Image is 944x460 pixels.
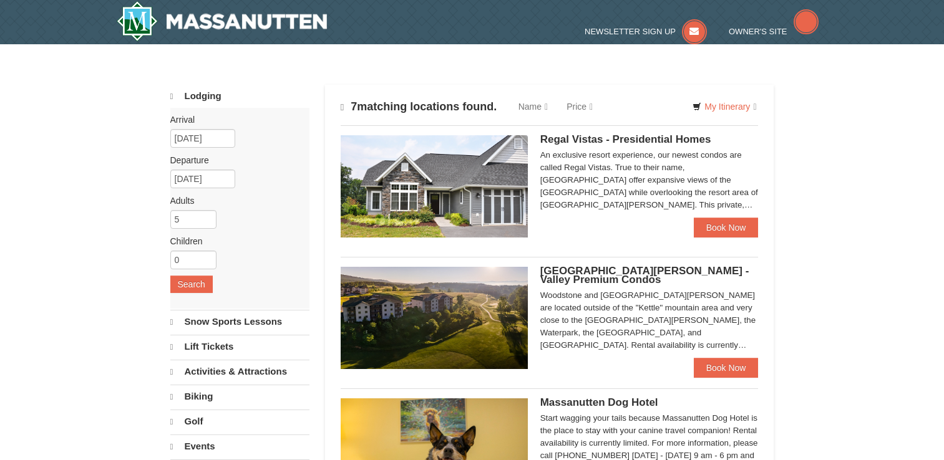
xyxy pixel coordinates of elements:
[170,434,309,458] a: Events
[170,276,213,293] button: Search
[585,27,707,36] a: Newsletter Sign Up
[170,85,309,108] a: Lodging
[170,385,309,408] a: Biking
[729,27,819,36] a: Owner's Site
[341,135,528,237] img: 19218991-1-902409a9.jpg
[694,358,759,378] a: Book Now
[729,27,787,36] span: Owner's Site
[585,27,676,36] span: Newsletter Sign Up
[170,310,309,333] a: Snow Sports Lessons
[117,1,328,41] img: Massanutten Resort Logo
[170,335,309,358] a: Lift Tickets
[540,396,658,408] span: Massanutten Dog Hotel
[694,218,759,237] a: Book Now
[540,133,711,145] span: Regal Vistas - Presidential Homes
[540,149,759,211] div: An exclusive resort experience, our newest condos are called Regal Vistas. True to their name, [G...
[170,194,300,207] label: Adults
[170,410,309,433] a: Golf
[540,265,749,285] span: [GEOGRAPHIC_DATA][PERSON_NAME] - Valley Premium Condos
[170,235,300,247] label: Children
[351,100,357,113] span: 7
[684,97,764,116] a: My Itinerary
[170,113,300,126] label: Arrival
[341,100,497,113] h4: matching locations found.
[540,289,759,352] div: Woodstone and [GEOGRAPHIC_DATA][PERSON_NAME] are located outside of the "Kettle" mountain area an...
[509,94,557,119] a: Name
[170,360,309,383] a: Activities & Attractions
[170,154,300,166] label: Departure
[557,94,602,119] a: Price
[341,267,528,369] img: 19219041-4-ec11c166.jpg
[117,1,328,41] a: Massanutten Resort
